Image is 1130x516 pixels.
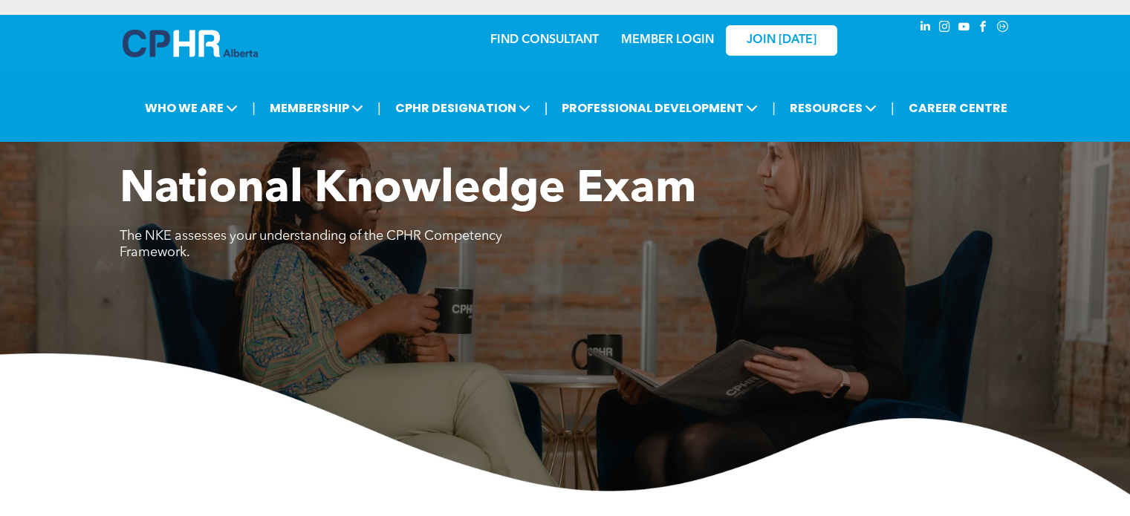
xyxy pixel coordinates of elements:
a: MEMBER LOGIN [621,34,714,46]
span: MEMBERSHIP [265,94,368,122]
span: WHO WE ARE [140,94,242,122]
li: | [545,93,548,123]
li: | [772,93,776,123]
a: CAREER CENTRE [904,94,1012,122]
li: | [252,93,256,123]
span: National Knowledge Exam [120,168,696,212]
a: facebook [975,19,992,39]
span: RESOURCES [785,94,881,122]
span: JOIN [DATE] [747,33,816,48]
a: linkedin [918,19,934,39]
a: instagram [937,19,953,39]
span: The NKE assesses your understanding of the CPHR Competency Framework. [120,229,502,259]
a: youtube [956,19,972,39]
li: | [891,93,894,123]
a: JOIN [DATE] [726,25,837,56]
span: PROFESSIONAL DEVELOPMENT [557,94,762,122]
li: | [377,93,381,123]
span: CPHR DESIGNATION [391,94,535,122]
img: A blue and white logo for cp alberta [123,30,258,57]
a: FIND CONSULTANT [490,34,599,46]
a: Social network [995,19,1011,39]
